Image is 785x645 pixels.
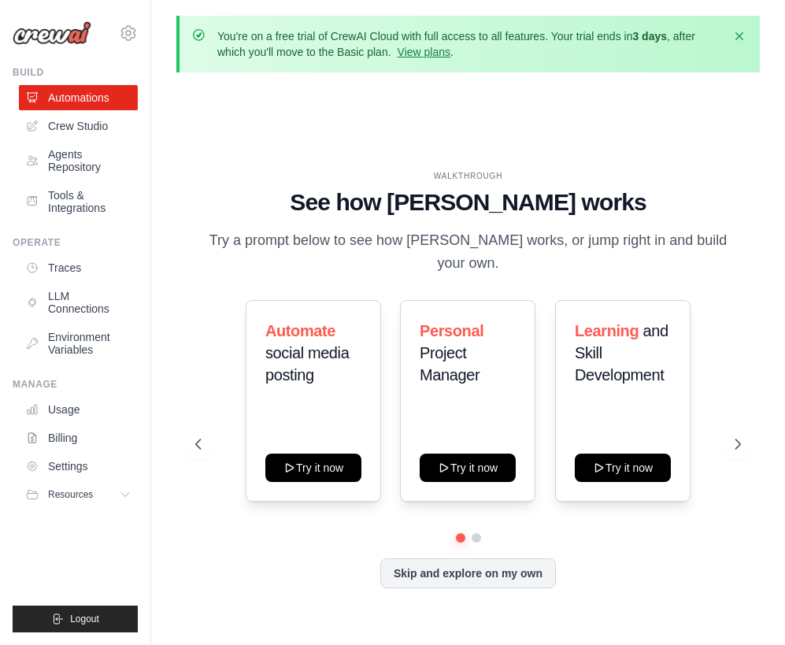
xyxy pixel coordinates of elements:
a: Usage [19,397,138,422]
button: Try it now [265,454,361,482]
button: Logout [13,606,138,632]
a: View plans [398,46,450,58]
p: You're on a free trial of CrewAI Cloud with full access to all features. Your trial ends in , aft... [217,28,722,60]
strong: 3 days [632,30,667,43]
span: Learning [575,322,639,339]
div: Build [13,66,138,79]
button: Skip and explore on my own [380,558,556,588]
button: Try it now [575,454,671,482]
button: Try it now [420,454,516,482]
div: WALKTHROUGH [195,170,741,182]
a: Automations [19,85,138,110]
a: Tools & Integrations [19,183,138,221]
button: Resources [19,482,138,507]
a: Traces [19,255,138,280]
a: Settings [19,454,138,479]
a: LLM Connections [19,284,138,321]
p: Try a prompt below to see how [PERSON_NAME] works, or jump right in and build your own. [204,229,733,276]
h1: See how [PERSON_NAME] works [195,188,741,217]
span: and Skill Development [575,322,668,384]
a: Billing [19,425,138,450]
a: Crew Studio [19,113,138,139]
div: Operate [13,236,138,249]
span: social media posting [265,344,349,384]
a: Agents Repository [19,142,138,180]
span: Personal [420,322,483,339]
span: Automate [265,322,335,339]
span: Logout [70,613,99,625]
div: Manage [13,378,138,391]
span: Project Manager [420,344,480,384]
a: Environment Variables [19,324,138,362]
span: Resources [48,488,93,501]
img: Logo [13,21,91,45]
